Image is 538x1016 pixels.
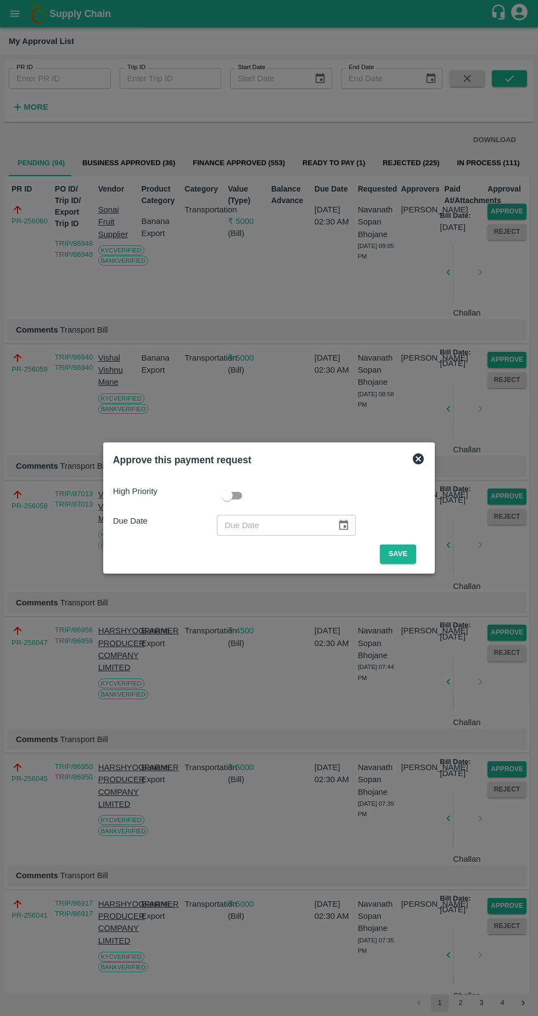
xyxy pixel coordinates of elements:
p: High Priority [113,485,217,497]
b: Approve this payment request [113,454,251,465]
button: Save [380,545,416,564]
input: Due Date [217,515,329,536]
p: Due Date [113,515,217,527]
button: Choose date [333,515,354,536]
